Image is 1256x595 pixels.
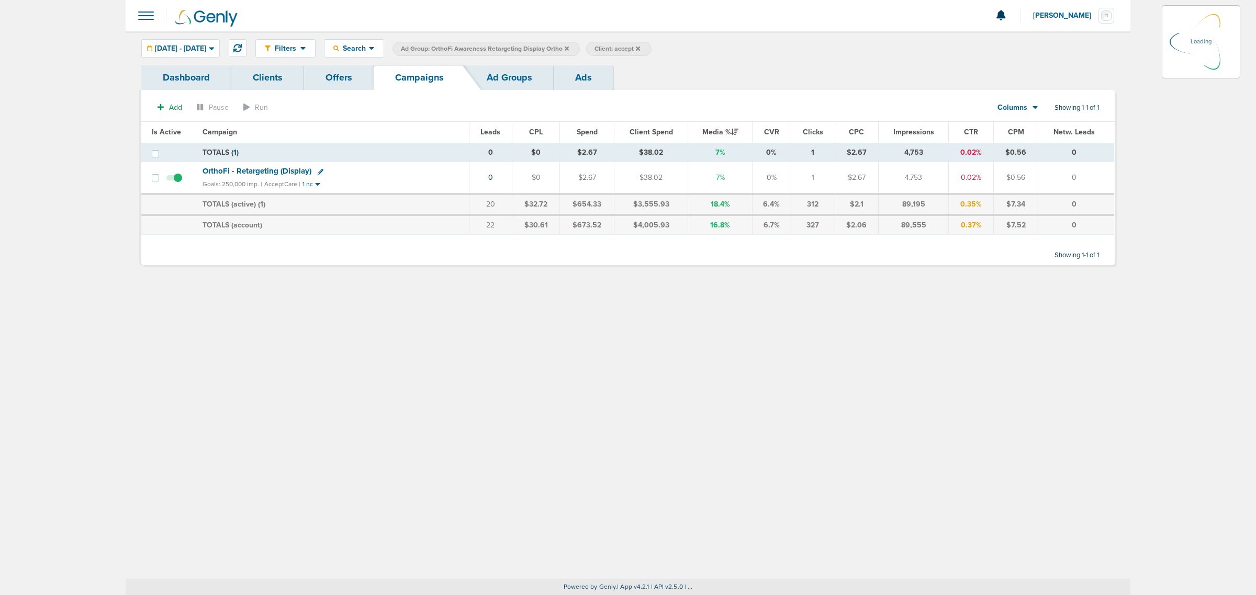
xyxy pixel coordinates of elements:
td: 1 [791,162,835,194]
td: $7.34 [994,194,1038,215]
td: 0% [752,143,791,162]
td: TOTALS (account) [196,215,469,235]
span: Leads [480,128,500,136]
td: 0.37% [949,215,994,235]
td: $654.33 [560,194,614,215]
td: 20 [469,194,512,215]
td: 89,555 [879,215,949,235]
span: Netw. Leads [1053,128,1095,136]
td: TOTALS (active) ( ) [196,194,469,215]
td: $2.67 [560,143,614,162]
span: OrthoFi - Retargeting (Display) [203,166,311,176]
td: TOTALS ( ) [196,143,469,162]
span: Client: accept [595,44,640,53]
td: 0 [1038,215,1114,235]
td: 18.4% [688,194,753,215]
a: Clients [231,65,304,90]
td: $0.56 [994,143,1038,162]
small: Goals: 250,000 imp. | [203,180,262,188]
td: 1 [791,143,835,162]
td: 7% [688,162,753,194]
a: Ad Groups [465,65,554,90]
td: 0.02% [949,162,994,194]
span: CPC [849,128,864,136]
td: $38.02 [614,143,688,162]
a: Campaigns [374,65,465,90]
span: Filters [271,44,300,53]
span: CPM [1008,128,1024,136]
td: 22 [469,215,512,235]
span: | ... [685,583,693,590]
td: 0.35% [949,194,994,215]
span: Showing 1-1 of 1 [1055,104,1099,112]
td: 0.02% [949,143,994,162]
span: CTR [964,128,978,136]
span: | API v2.5.0 [651,583,683,590]
small: 1 nc [302,180,313,188]
td: $2.67 [560,162,614,194]
td: 89,195 [879,194,949,215]
span: 1 [260,200,263,209]
span: Columns [997,102,1027,113]
a: 0 [488,173,493,182]
span: Showing 1-1 of 1 [1055,251,1099,260]
img: Genly [175,10,238,27]
span: CVR [764,128,779,136]
td: 6.4% [752,194,791,215]
td: 0 [1038,143,1114,162]
td: 4,753 [879,162,949,194]
td: 16.8% [688,215,753,235]
span: Add [169,103,182,112]
td: $7.52 [994,215,1038,235]
td: $32.72 [512,194,559,215]
a: Dashboard [141,65,231,90]
span: Ad Group: OrthoFi Awareness Retargeting Display Ortho [401,44,569,53]
td: 0% [752,162,791,194]
span: [DATE] - [DATE] [155,45,206,52]
td: 0 [469,143,512,162]
span: Search [339,44,369,53]
span: Is Active [152,128,181,136]
td: $4,005.93 [614,215,688,235]
td: $2.67 [835,143,878,162]
td: 7% [688,143,753,162]
td: $38.02 [614,162,688,194]
span: Clicks [803,128,823,136]
td: $2.1 [835,194,878,215]
td: $2.67 [835,162,878,194]
td: 6.7% [752,215,791,235]
a: Ads [554,65,613,90]
td: $3,555.93 [614,194,688,215]
p: Loading [1191,36,1212,48]
small: AcceptCare | [264,180,300,188]
button: Add [152,100,188,115]
td: $0.56 [994,162,1038,194]
td: $30.61 [512,215,559,235]
td: 0 [1038,194,1114,215]
td: 0 [1038,162,1114,194]
span: 1 [233,148,237,157]
span: Media % [702,128,738,136]
span: Client Spend [630,128,673,136]
span: Spend [577,128,598,136]
span: Campaign [203,128,237,136]
td: $0 [512,143,559,162]
span: | App v4.2.1 [617,583,649,590]
td: $2.06 [835,215,878,235]
td: $0 [512,162,559,194]
a: Offers [304,65,374,90]
p: Powered by Genly. [126,583,1130,591]
td: 4,753 [879,143,949,162]
td: 327 [791,215,835,235]
span: [PERSON_NAME] [1033,12,1098,19]
span: CPL [529,128,543,136]
td: 312 [791,194,835,215]
span: Impressions [893,128,934,136]
td: $673.52 [560,215,614,235]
